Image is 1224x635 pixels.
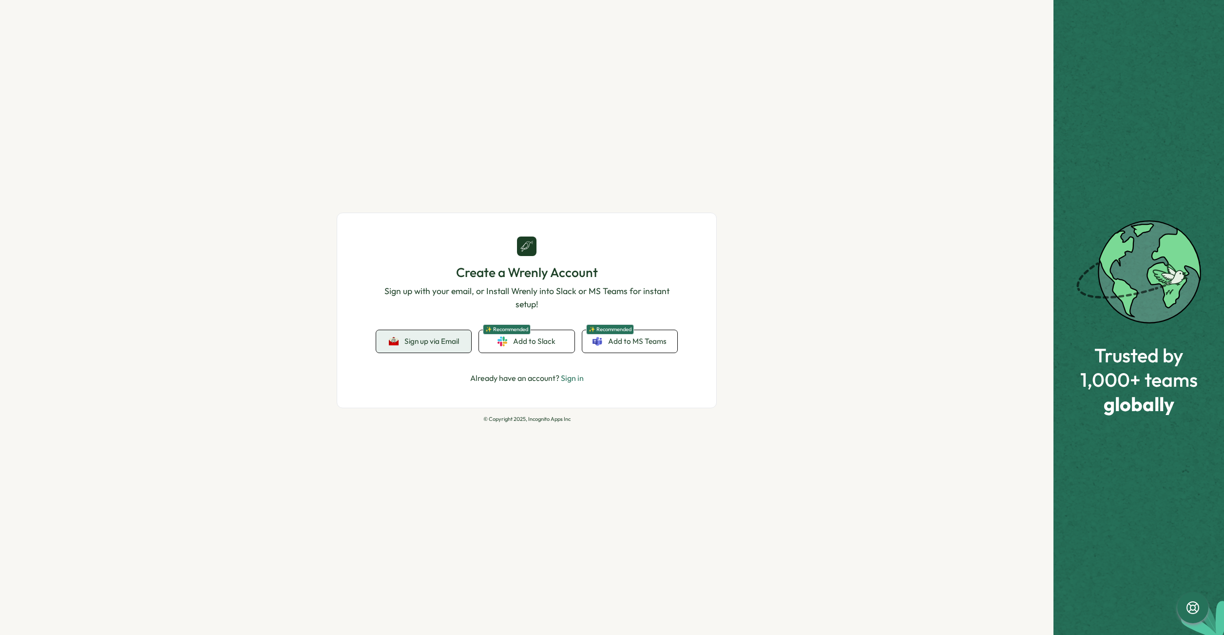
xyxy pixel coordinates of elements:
[1080,344,1198,366] span: Trusted by
[582,330,677,353] a: ✨ RecommendedAdd to MS Teams
[376,285,677,311] p: Sign up with your email, or Install Wrenly into Slack or MS Teams for instant setup!
[586,324,634,335] span: ✨ Recommended
[1080,393,1198,415] span: globally
[561,373,584,383] a: Sign in
[1080,369,1198,390] span: 1,000+ teams
[337,416,717,422] p: © Copyright 2025, Incognito Apps Inc
[513,336,555,347] span: Add to Slack
[470,372,584,384] p: Already have an account?
[608,336,667,347] span: Add to MS Teams
[376,330,471,353] button: Sign up via Email
[404,337,459,346] span: Sign up via Email
[376,264,677,281] h1: Create a Wrenly Account
[479,330,574,353] a: ✨ RecommendedAdd to Slack
[483,324,531,335] span: ✨ Recommended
